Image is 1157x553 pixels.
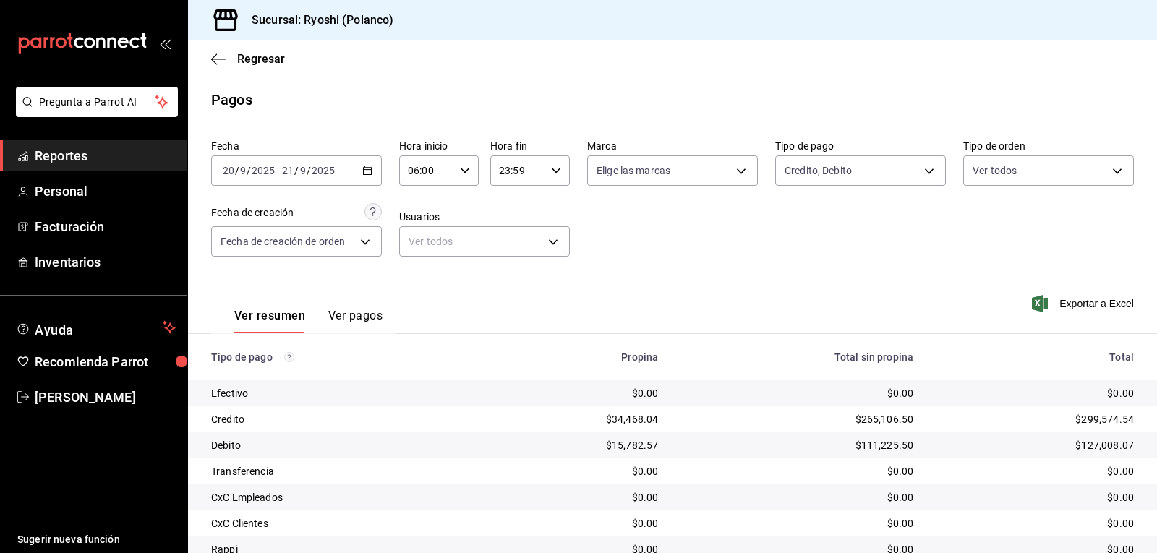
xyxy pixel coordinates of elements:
[493,412,659,426] div: $34,468.04
[35,181,176,201] span: Personal
[307,165,311,176] span: /
[681,386,913,400] div: $0.00
[39,95,155,110] span: Pregunta a Parrot AI
[234,309,383,333] div: navigation tabs
[775,141,946,151] label: Tipo de pago
[211,386,470,400] div: Efectivo
[681,490,913,505] div: $0.00
[35,387,176,407] span: [PERSON_NAME]
[17,532,176,547] span: Sugerir nueva función
[936,351,1134,363] div: Total
[493,386,659,400] div: $0.00
[211,89,252,111] div: Pagos
[328,309,383,333] button: Ver pagos
[1035,295,1134,312] button: Exportar a Excel
[234,309,305,333] button: Ver resumen
[237,52,285,66] span: Regresar
[222,165,235,176] input: --
[399,212,570,222] label: Usuarios
[936,386,1134,400] div: $0.00
[35,319,157,336] span: Ayuda
[399,141,479,151] label: Hora inicio
[281,165,294,176] input: --
[311,165,336,176] input: ----
[963,141,1134,151] label: Tipo de orden
[294,165,299,176] span: /
[221,234,345,249] span: Fecha de creación de orden
[681,464,913,479] div: $0.00
[399,226,570,257] div: Ver todos
[10,105,178,120] a: Pregunta a Parrot AI
[211,464,470,479] div: Transferencia
[211,351,470,363] div: Tipo de pago
[277,165,280,176] span: -
[35,146,176,166] span: Reportes
[239,165,247,176] input: --
[490,141,570,151] label: Hora fin
[936,516,1134,531] div: $0.00
[493,464,659,479] div: $0.00
[493,351,659,363] div: Propina
[235,165,239,176] span: /
[211,205,294,220] div: Fecha de creación
[240,12,393,29] h3: Sucursal: Ryoshi (Polanco)
[587,141,758,151] label: Marca
[936,464,1134,479] div: $0.00
[211,490,470,505] div: CxC Empleados
[211,141,382,151] label: Fecha
[597,163,670,178] span: Elige las marcas
[785,163,852,178] span: Credito, Debito
[35,252,176,272] span: Inventarios
[681,516,913,531] div: $0.00
[211,438,470,453] div: Debito
[251,165,276,176] input: ----
[247,165,251,176] span: /
[284,352,294,362] svg: Los pagos realizados con Pay y otras terminales son montos brutos.
[211,52,285,66] button: Regresar
[936,412,1134,426] div: $299,574.54
[681,351,913,363] div: Total sin propina
[681,412,913,426] div: $265,106.50
[16,87,178,117] button: Pregunta a Parrot AI
[493,438,659,453] div: $15,782.57
[211,516,470,531] div: CxC Clientes
[936,490,1134,505] div: $0.00
[35,217,176,236] span: Facturación
[493,516,659,531] div: $0.00
[35,352,176,372] span: Recomienda Parrot
[973,163,1017,178] span: Ver todos
[936,438,1134,453] div: $127,008.07
[299,165,307,176] input: --
[493,490,659,505] div: $0.00
[159,38,171,49] button: open_drawer_menu
[681,438,913,453] div: $111,225.50
[211,412,470,426] div: Credito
